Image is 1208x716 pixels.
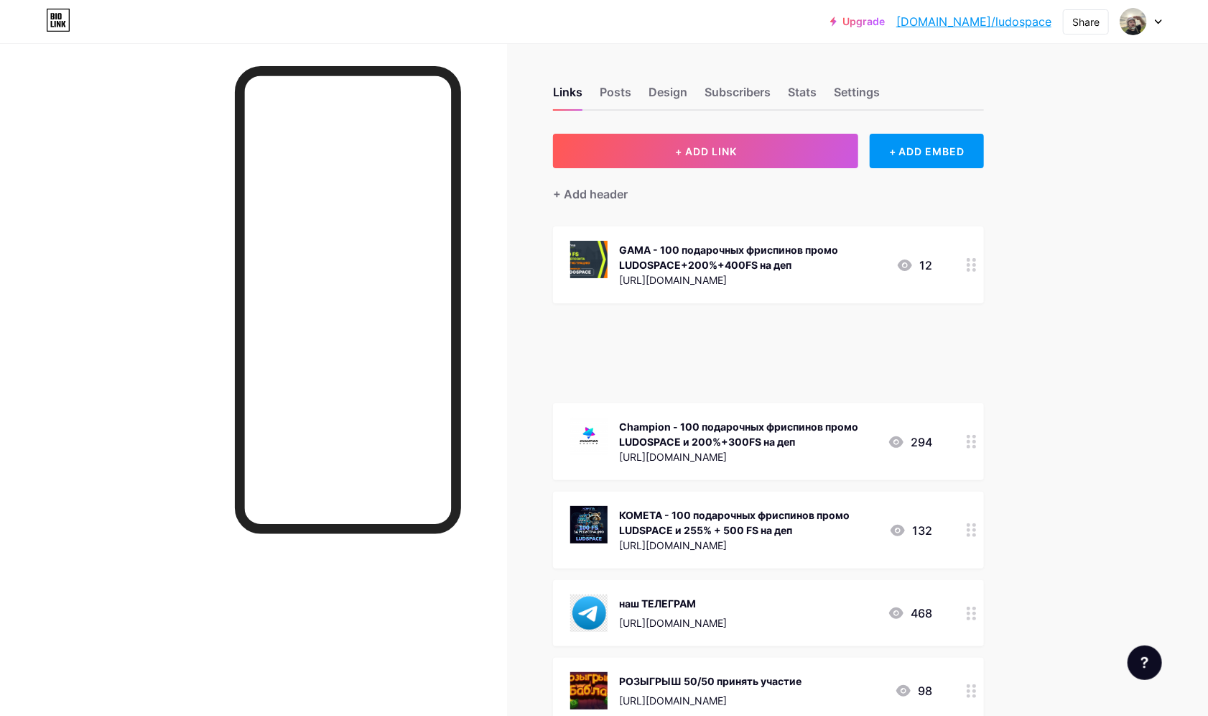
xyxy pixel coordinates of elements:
[619,272,885,288] div: [URL][DOMAIN_NAME]
[619,508,878,538] div: КОМЕТА - 100 подарочных фриспинов промо LUDSPACE и 255% + 500 FS на деп
[619,538,878,553] div: [URL][DOMAIN_NAME]
[553,185,628,203] div: + Add header
[888,433,932,451] div: 294
[1120,8,1147,35] img: ludospace
[870,134,984,168] div: + ADD EMBED
[705,83,771,109] div: Subscribers
[1072,14,1100,29] div: Share
[675,145,737,157] span: + ADD LINK
[830,16,885,27] a: Upgrade
[600,83,631,109] div: Posts
[619,693,802,708] div: [URL][DOMAIN_NAME]
[788,83,817,109] div: Stats
[570,506,608,543] img: КОМЕТА - 100 подарочных фриспинов промо LUDSPACE и 255% + 500 FS на деп
[553,134,858,168] button: + ADD LINK
[889,522,932,539] div: 132
[649,83,687,109] div: Design
[619,674,802,689] div: РОЗЫГРЫШ 50/50 принять участие
[834,83,880,109] div: Settings
[619,615,727,630] div: [URL][DOMAIN_NAME]
[619,242,885,272] div: GAMA - 100 подарочных фриспинов промо LUDOSPACE+200%+400FS на деп
[570,672,608,710] img: РОЗЫГРЫШ 50/50 принять участие
[570,418,608,455] img: Champion - 100 подарочных фриспинов промо LUDOSPACE и 200%+300FS на деп
[553,83,582,109] div: Links
[895,682,932,699] div: 98
[888,605,932,622] div: 468
[896,257,932,274] div: 12
[896,13,1051,30] a: [DOMAIN_NAME]/ludospace
[619,596,727,611] div: наш ТЕЛЕГРАМ
[570,241,608,278] img: GAMA - 100 подарочных фриспинов промо LUDOSPACE+200%+400FS на деп
[619,419,876,449] div: Champion - 100 подарочных фриспинов промо LUDOSPACE и 200%+300FS на деп
[570,595,608,632] img: наш ТЕЛЕГРАМ
[619,449,876,464] div: [URL][DOMAIN_NAME]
